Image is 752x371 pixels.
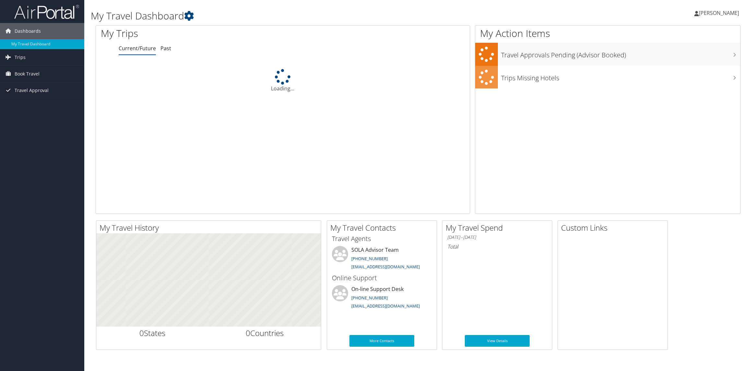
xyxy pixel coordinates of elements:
img: airportal-logo.png [14,4,79,19]
h2: Countries [214,328,316,339]
div: Loading... [96,69,470,92]
h3: Trips Missing Hotels [501,70,740,83]
a: Travel Approvals Pending (Advisor Booked) [475,43,740,66]
a: [PERSON_NAME] [694,3,746,23]
span: 0 [246,328,250,338]
h1: My Trips [101,27,309,40]
h2: My Travel Contacts [330,222,437,233]
h2: My Travel History [100,222,321,233]
a: [EMAIL_ADDRESS][DOMAIN_NAME] [351,264,420,270]
a: Past [160,45,171,52]
h3: Travel Agents [332,234,432,243]
span: Book Travel [15,66,40,82]
h2: My Travel Spend [446,222,552,233]
a: Current/Future [119,45,156,52]
a: [PHONE_NUMBER] [351,256,388,261]
span: Travel Approval [15,82,49,99]
span: [PERSON_NAME] [699,9,739,17]
h3: Travel Approvals Pending (Advisor Booked) [501,47,740,60]
h2: Custom Links [561,222,667,233]
li: SOLA Advisor Team [329,246,435,272]
h6: Total [447,243,547,250]
h6: [DATE] - [DATE] [447,234,547,240]
a: More Contacts [349,335,414,347]
span: Trips [15,49,26,65]
h2: States [101,328,204,339]
h3: Online Support [332,273,432,283]
a: [EMAIL_ADDRESS][DOMAIN_NAME] [351,303,420,309]
a: View Details [465,335,530,347]
a: Trips Missing Hotels [475,66,740,89]
h1: My Action Items [475,27,740,40]
h1: My Travel Dashboard [91,9,527,23]
a: [PHONE_NUMBER] [351,295,388,301]
li: On-line Support Desk [329,285,435,312]
span: Dashboards [15,23,41,39]
span: 0 [139,328,144,338]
